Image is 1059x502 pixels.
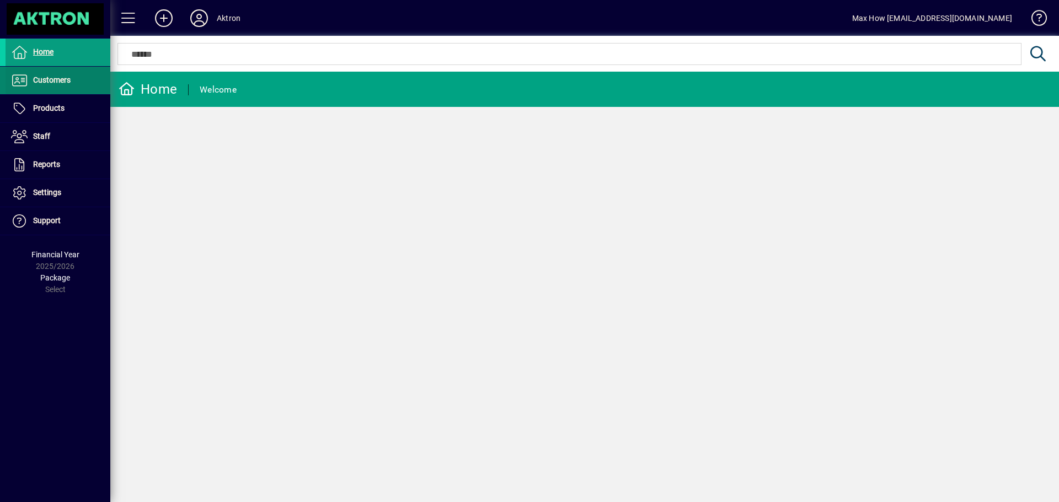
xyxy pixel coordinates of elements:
a: Settings [6,179,110,207]
span: Support [33,216,61,225]
span: Package [40,273,70,282]
span: Settings [33,188,61,197]
a: Staff [6,123,110,150]
span: Customers [33,75,71,84]
span: Home [33,47,54,56]
button: Profile [181,8,217,28]
a: Products [6,95,110,122]
span: Products [33,104,65,112]
span: Financial Year [31,250,79,259]
div: Welcome [200,81,237,99]
button: Add [146,8,181,28]
a: Customers [6,67,110,94]
div: Aktron [217,9,240,27]
div: Max How [EMAIL_ADDRESS][DOMAIN_NAME] [852,9,1012,27]
a: Support [6,207,110,235]
span: Staff [33,132,50,141]
span: Reports [33,160,60,169]
div: Home [119,80,177,98]
a: Knowledge Base [1023,2,1045,38]
a: Reports [6,151,110,179]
